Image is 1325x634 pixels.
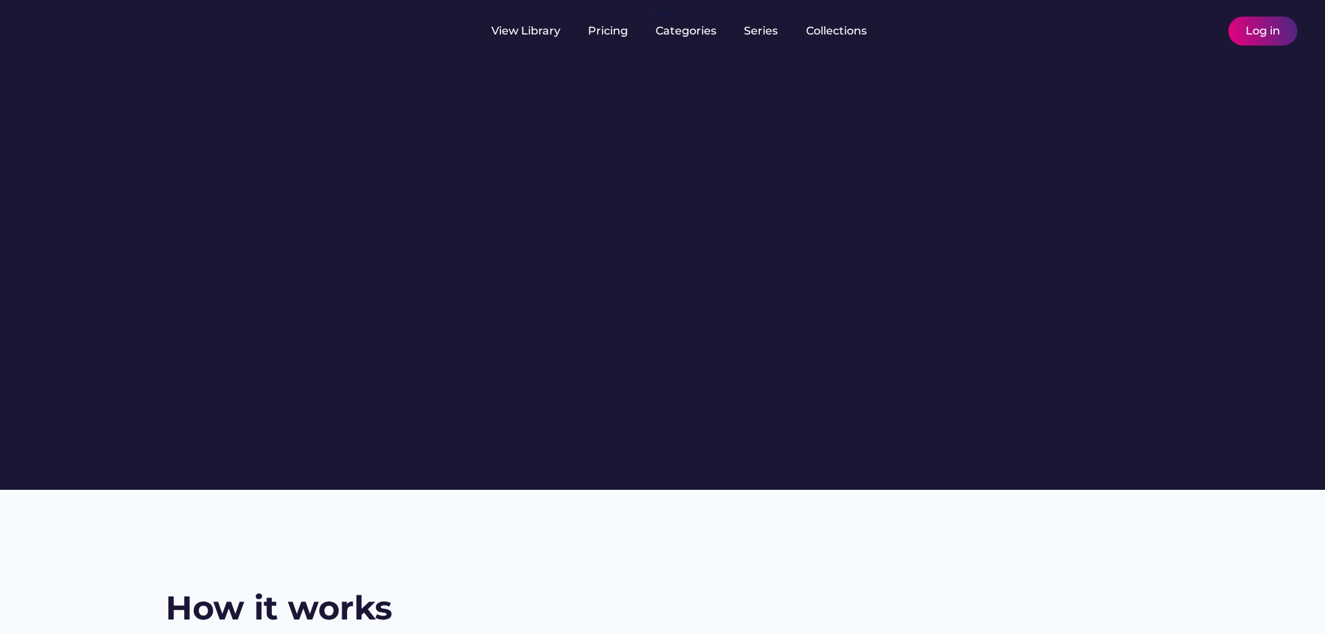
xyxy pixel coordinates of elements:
[588,23,628,39] div: Pricing
[806,23,867,39] div: Collections
[744,23,778,39] div: Series
[656,7,674,21] div: fvck
[159,23,175,39] img: yH5BAEAAAAALAAAAAABAAEAAAIBRAA7
[491,23,560,39] div: View Library
[1246,23,1280,39] div: Log in
[166,585,392,631] h2: How it works
[1175,23,1191,39] img: yH5BAEAAAAALAAAAAABAAEAAAIBRAA7
[1198,23,1215,39] img: yH5BAEAAAAALAAAAAABAAEAAAIBRAA7
[28,15,137,43] img: yH5BAEAAAAALAAAAAABAAEAAAIBRAA7
[656,23,716,39] div: Categories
